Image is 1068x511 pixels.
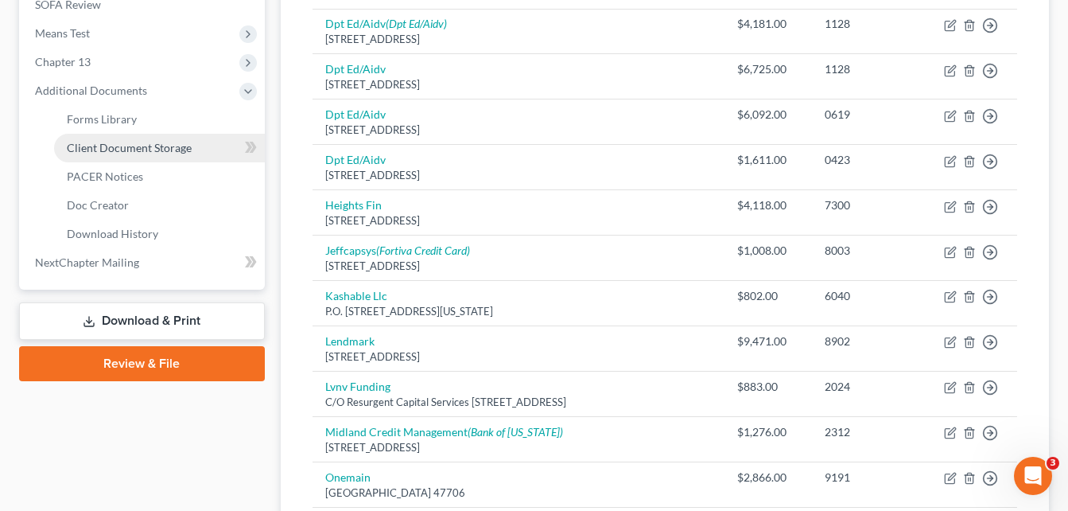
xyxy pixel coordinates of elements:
[737,16,799,32] div: $4,181.00
[325,380,390,393] a: Lvnv Funding
[737,152,799,168] div: $1,611.00
[35,26,90,40] span: Means Test
[825,334,912,349] div: 8902
[737,197,799,213] div: $4,118.00
[54,220,265,248] a: Download History
[325,32,712,47] div: [STREET_ADDRESS]
[325,198,382,212] a: Heights Fin
[825,152,912,168] div: 0423
[19,346,265,381] a: Review & File
[54,162,265,191] a: PACER Notices
[325,62,386,76] a: Dpt Ed/Aidv
[325,486,712,501] div: [GEOGRAPHIC_DATA] 47706
[737,470,799,486] div: $2,866.00
[737,288,799,304] div: $802.00
[737,243,799,259] div: $1,008.00
[325,289,387,302] a: Kashable Llc
[325,395,712,410] div: C/O Resurgent Capital Services [STREET_ADDRESS]
[325,259,712,274] div: [STREET_ADDRESS]
[325,77,712,92] div: [STREET_ADDRESS]
[325,107,386,121] a: Dpt Ed/Aidv
[825,61,912,77] div: 1128
[1014,457,1052,495] iframe: Intercom live chat
[22,248,265,277] a: NextChapter Mailing
[737,379,799,395] div: $883.00
[386,17,447,30] i: (Dpt Ed/Aidv)
[325,213,712,228] div: [STREET_ADDRESS]
[825,16,912,32] div: 1128
[325,334,375,348] a: Lendmark
[737,424,799,440] div: $1,276.00
[67,170,143,183] span: PACER Notices
[19,302,265,340] a: Download & Print
[825,424,912,440] div: 2312
[1047,457,1059,470] span: 3
[737,107,799,123] div: $6,092.00
[54,191,265,220] a: Doc Creator
[325,168,712,183] div: [STREET_ADDRESS]
[325,349,712,365] div: [STREET_ADDRESS]
[825,243,912,259] div: 8003
[825,379,912,395] div: 2024
[325,425,563,439] a: Midland Credit Management(Bank of [US_STATE])
[825,288,912,304] div: 6040
[737,334,799,349] div: $9,471.00
[825,470,912,486] div: 9191
[825,107,912,123] div: 0619
[35,55,91,68] span: Chapter 13
[376,244,470,257] i: (Fortiva Credit Card)
[67,112,137,126] span: Forms Library
[737,61,799,77] div: $6,725.00
[325,244,470,257] a: Jeffcapsys(Fortiva Credit Card)
[67,198,129,212] span: Doc Creator
[468,425,563,439] i: (Bank of [US_STATE])
[54,105,265,134] a: Forms Library
[54,134,265,162] a: Client Document Storage
[825,197,912,213] div: 7300
[67,227,158,240] span: Download History
[325,123,712,138] div: [STREET_ADDRESS]
[325,470,371,484] a: Onemain
[67,141,192,154] span: Client Document Storage
[325,153,386,166] a: Dpt Ed/Aidv
[325,304,712,319] div: P.O. [STREET_ADDRESS][US_STATE]
[325,440,712,455] div: [STREET_ADDRESS]
[35,84,147,97] span: Additional Documents
[325,17,447,30] a: Dpt Ed/Aidv(Dpt Ed/Aidv)
[35,255,139,269] span: NextChapter Mailing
